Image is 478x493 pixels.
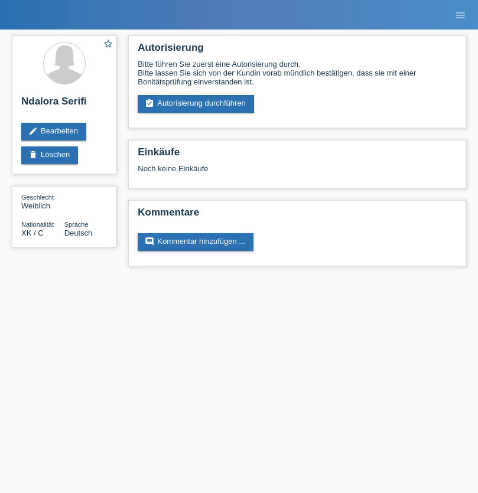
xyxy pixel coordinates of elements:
[138,146,457,164] h2: Einkäufe
[28,126,38,136] i: edit
[64,228,93,237] span: Deutsch
[21,194,54,201] span: Geschlecht
[21,192,64,210] div: Weiblich
[21,228,44,237] span: Kosovo / C / 14.08.2019
[454,9,466,21] i: menu
[138,42,457,60] h2: Autorisierung
[21,123,86,141] a: editBearbeiten
[138,60,457,86] div: Bitte führen Sie zuerst eine Autorisierung durch. Bitte lassen Sie sich von der Kundin vorab münd...
[138,207,457,224] h2: Kommentare
[64,221,89,228] span: Sprache
[138,164,457,182] div: Noch keine Einkäufe
[21,146,78,164] a: deleteLöschen
[21,96,107,113] h2: Ndalora Serifi
[448,11,472,18] a: menu
[138,95,254,113] a: assignment_turned_inAutorisierung durchführen
[103,38,113,49] i: star_border
[145,237,154,246] i: comment
[145,99,154,108] i: assignment_turned_in
[21,221,54,228] span: Nationalität
[103,38,113,51] a: star_border
[138,233,253,251] a: commentKommentar hinzufügen ...
[28,150,38,159] i: delete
